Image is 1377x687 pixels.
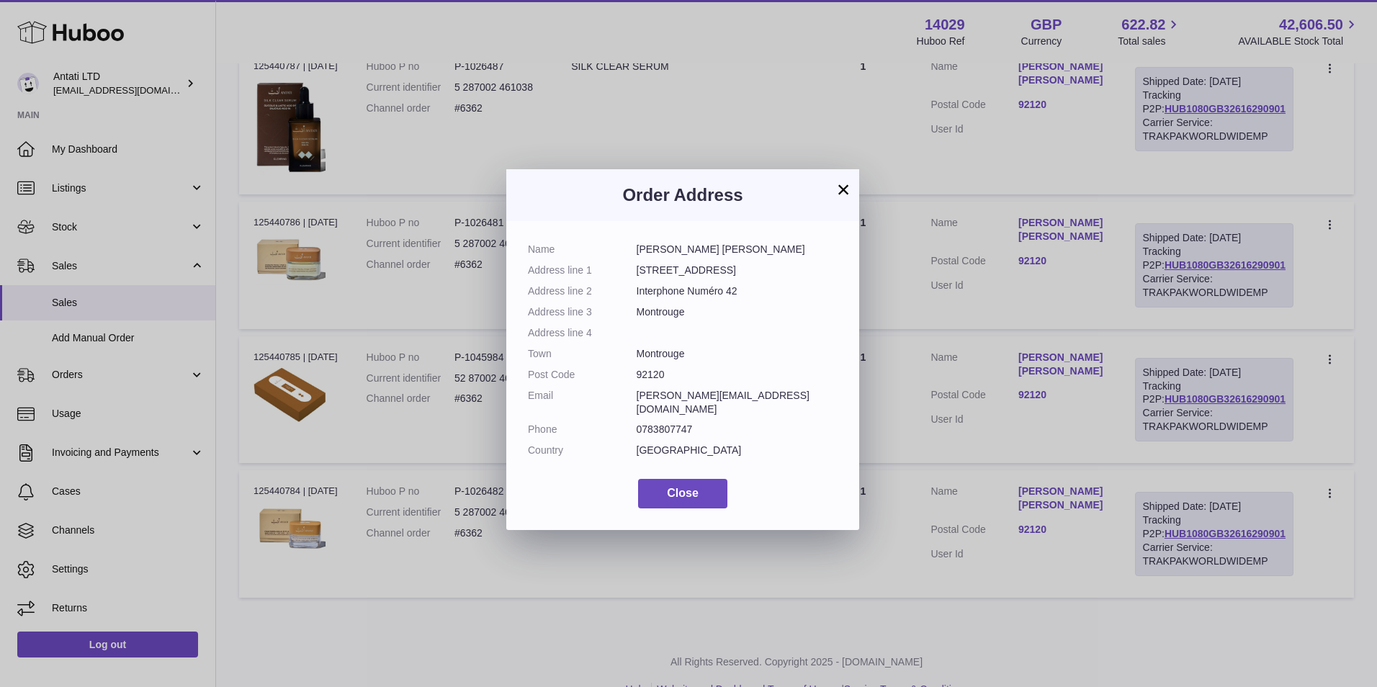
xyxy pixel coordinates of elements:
span: Close [667,487,699,499]
dd: [PERSON_NAME] [PERSON_NAME] [637,243,838,256]
dt: Address line 1 [528,264,637,277]
dt: Post Code [528,368,637,382]
dt: Address line 4 [528,326,637,340]
dd: [PERSON_NAME][EMAIL_ADDRESS][DOMAIN_NAME] [637,389,838,416]
dt: Name [528,243,637,256]
h3: Order Address [528,184,838,207]
dd: [GEOGRAPHIC_DATA] [637,444,838,457]
button: Close [638,479,727,508]
dd: 0783807747 [637,423,838,436]
dt: Address line 3 [528,305,637,319]
dt: Phone [528,423,637,436]
dd: Montrouge [637,305,838,319]
button: × [835,181,852,198]
dd: Montrouge [637,347,838,361]
dd: 92120 [637,368,838,382]
dt: Country [528,444,637,457]
dt: Town [528,347,637,361]
dd: Interphone Numéro 42 [637,284,838,298]
dt: Email [528,389,637,416]
dt: Address line 2 [528,284,637,298]
dd: [STREET_ADDRESS] [637,264,838,277]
